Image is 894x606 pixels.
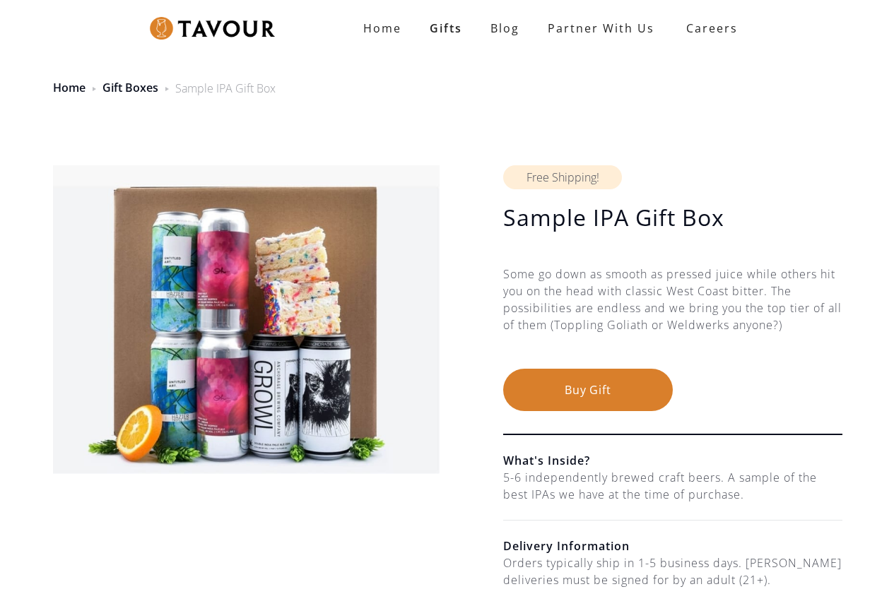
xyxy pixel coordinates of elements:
div: Orders typically ship in 1-5 business days. [PERSON_NAME] deliveries must be signed for by an adu... [503,554,842,588]
a: Home [349,14,416,42]
strong: Home [363,20,401,36]
h1: Sample IPA Gift Box [503,203,842,232]
div: Free Shipping! [503,165,622,189]
div: Some go down as smooth as pressed juice while others hit you on the head with classic West Coast ... [503,266,842,369]
h6: What's Inside? [503,452,842,469]
div: Sample IPA Gift Box [175,80,276,97]
strong: Careers [686,14,738,42]
h6: Delivery Information [503,537,842,554]
button: Buy Gift [503,369,673,411]
a: Home [53,80,86,95]
a: partner with us [534,14,669,42]
a: Gifts [416,14,476,42]
a: Blog [476,14,534,42]
div: 5-6 independently brewed craft beers. A sample of the best IPAs we have at the time of purchase. [503,469,842,503]
a: Careers [669,8,748,48]
a: Gift Boxes [102,80,158,95]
